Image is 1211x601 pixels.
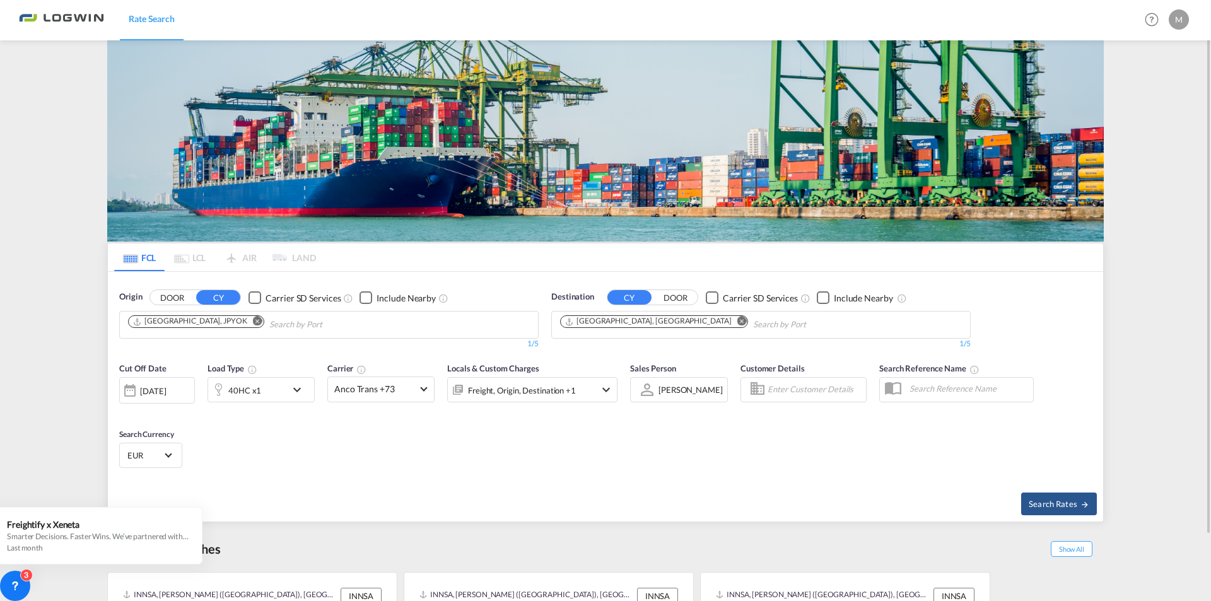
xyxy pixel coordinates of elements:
button: Remove [728,316,747,329]
md-icon: Unchecked: Search for CY (Container Yard) services for all selected carriers.Checked : Search for... [343,293,353,303]
div: [PERSON_NAME] [658,385,723,395]
md-tab-item: FCL [114,243,165,271]
md-checkbox: Checkbox No Ink [706,291,798,304]
span: Destination [551,291,594,303]
button: DOOR [653,291,698,305]
div: 1/5 [119,339,539,349]
span: EUR [127,450,163,461]
md-checkbox: Checkbox No Ink [817,291,893,304]
md-select: Sales Person: Marek Pucholt [657,380,724,399]
div: OriginDOOR CY Checkbox No InkUnchecked: Search for CY (Container Yard) services for all selected ... [108,272,1103,521]
div: Press delete to remove this chip. [132,316,250,327]
input: Chips input. [269,315,389,335]
md-icon: icon-chevron-down [599,382,614,397]
md-icon: icon-chevron-down [290,382,311,397]
span: Show All [1051,541,1092,557]
md-icon: Unchecked: Ignores neighbouring ports when fetching rates.Checked : Includes neighbouring ports w... [897,293,907,303]
md-datepicker: Select [119,402,129,419]
div: Include Nearby [377,292,436,305]
input: Enter Customer Details [768,380,862,399]
md-pagination-wrapper: Use the left and right arrow keys to navigate between tabs [114,243,316,271]
md-icon: Unchecked: Search for CY (Container Yard) services for all selected carriers.Checked : Search for... [800,293,810,303]
div: Yokohama, JPYOK [132,316,247,327]
input: Chips input. [753,315,873,335]
md-chips-wrap: Chips container. Use arrow keys to select chips. [126,312,394,335]
div: [DATE] [119,377,195,404]
div: Carrier SD Services [266,292,341,305]
md-icon: icon-information-outline [247,365,257,375]
button: CY [607,290,652,305]
span: Help [1141,9,1162,30]
input: Search Reference Name [903,379,1033,398]
span: Carrier [327,363,366,373]
md-icon: The selected Trucker/Carrierwill be displayed in the rate results If the rates are from another f... [356,365,366,375]
span: Search Rates [1029,499,1089,509]
span: Sales Person [630,363,676,373]
div: Freight Origin Destination Factory Stuffing [468,382,576,399]
span: Rate Search [129,13,175,24]
md-checkbox: Checkbox No Ink [249,291,341,304]
span: Search Currency [119,429,174,439]
md-icon: Your search will be saved by the below given name [969,365,980,375]
div: 40HC x1icon-chevron-down [208,377,315,402]
img: bc73a0e0d8c111efacd525e4c8ad7d32.png [19,6,104,34]
div: 40HC x1 [228,382,261,399]
span: Load Type [208,363,257,373]
div: Include Nearby [834,292,893,305]
md-chips-wrap: Chips container. Use arrow keys to select chips. [558,312,878,335]
button: Search Ratesicon-arrow-right [1021,493,1097,515]
div: 1/5 [551,339,971,349]
div: [DATE] [140,385,166,397]
span: Cut Off Date [119,363,167,373]
span: Origin [119,291,142,303]
div: M [1169,9,1189,30]
span: Search Reference Name [879,363,980,373]
div: Carrier SD Services [723,292,798,305]
button: CY [196,290,240,305]
img: bild-fuer-ratentool.png [107,40,1104,242]
md-checkbox: Checkbox No Ink [360,291,436,304]
div: Press delete to remove this chip. [565,316,734,327]
span: Locals & Custom Charges [447,363,539,373]
span: Customer Details [740,363,804,373]
md-icon: Unchecked: Ignores neighbouring ports when fetching rates.Checked : Includes neighbouring ports w... [438,293,448,303]
div: Freight Origin Destination Factory Stuffingicon-chevron-down [447,377,617,402]
div: Help [1141,9,1169,32]
span: Anco Trans +73 [334,383,416,395]
md-select: Select Currency: € EUREuro [126,446,175,464]
button: Remove [245,316,264,329]
md-icon: icon-arrow-right [1080,500,1089,509]
div: Hamburg, DEHAM [565,316,731,327]
button: DOOR [150,291,194,305]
